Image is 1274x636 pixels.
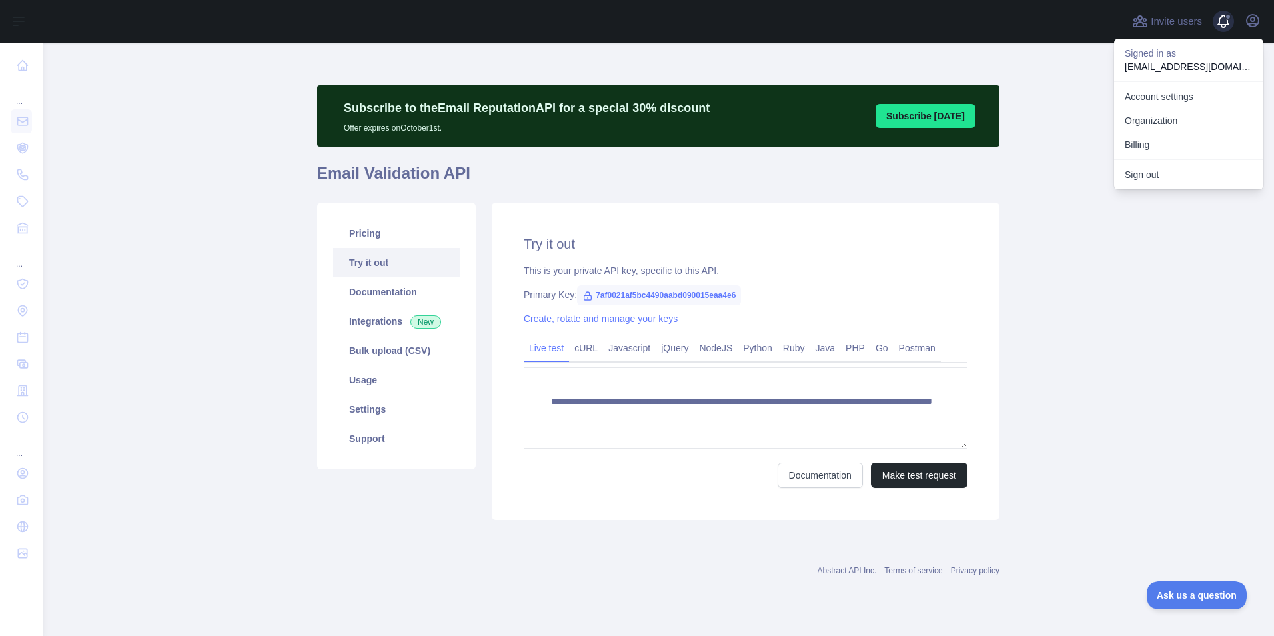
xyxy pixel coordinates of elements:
[11,432,32,459] div: ...
[870,337,894,359] a: Go
[333,365,460,395] a: Usage
[569,337,603,359] a: cURL
[344,117,710,133] p: Offer expires on October 1st.
[778,463,863,488] a: Documentation
[11,243,32,269] div: ...
[1114,133,1263,157] button: Billing
[1151,14,1202,29] span: Invite users
[656,337,694,359] a: jQuery
[876,104,975,128] button: Subscribe [DATE]
[603,337,656,359] a: Javascript
[577,285,741,305] span: 7af0021af5bc4490aabd090015eaa4e6
[333,307,460,336] a: Integrations New
[951,566,999,575] a: Privacy policy
[11,80,32,107] div: ...
[738,337,778,359] a: Python
[524,337,569,359] a: Live test
[1125,47,1253,60] p: Signed in as
[524,264,967,277] div: This is your private API key, specific to this API.
[333,336,460,365] a: Bulk upload (CSV)
[1114,109,1263,133] a: Organization
[524,235,967,253] h2: Try it out
[884,566,942,575] a: Terms of service
[1147,581,1247,609] iframe: Toggle Customer Support
[524,288,967,301] div: Primary Key:
[1129,11,1205,32] button: Invite users
[871,463,967,488] button: Make test request
[840,337,870,359] a: PHP
[333,395,460,424] a: Settings
[333,424,460,453] a: Support
[1114,85,1263,109] a: Account settings
[333,248,460,277] a: Try it out
[333,219,460,248] a: Pricing
[778,337,810,359] a: Ruby
[344,99,710,117] p: Subscribe to the Email Reputation API for a special 30 % discount
[524,313,678,324] a: Create, rotate and manage your keys
[410,315,441,329] span: New
[810,337,841,359] a: Java
[894,337,941,359] a: Postman
[694,337,738,359] a: NodeJS
[818,566,877,575] a: Abstract API Inc.
[333,277,460,307] a: Documentation
[1114,163,1263,187] button: Sign out
[317,163,999,195] h1: Email Validation API
[1125,60,1253,73] p: [EMAIL_ADDRESS][DOMAIN_NAME]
